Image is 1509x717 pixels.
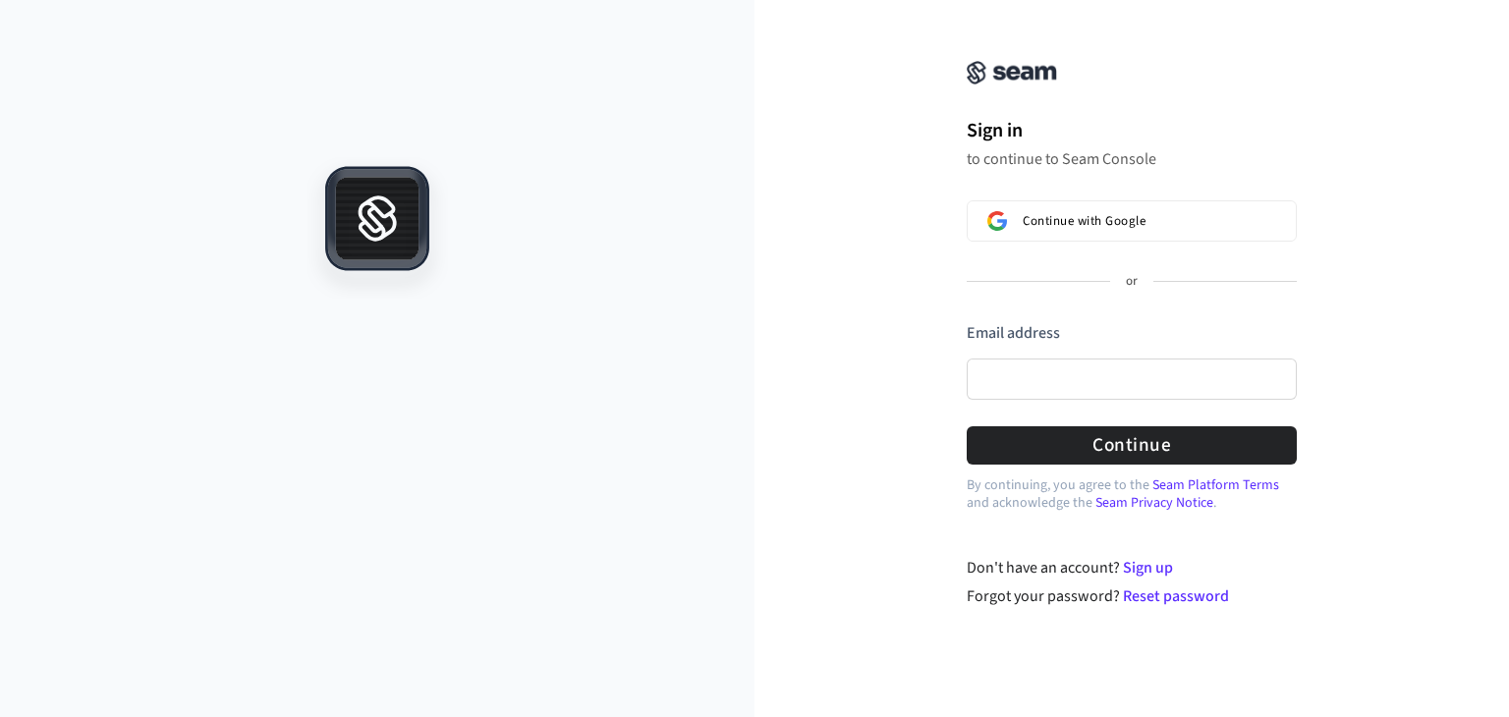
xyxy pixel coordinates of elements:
[1123,585,1229,607] a: Reset password
[987,211,1007,231] img: Sign in with Google
[1152,475,1279,495] a: Seam Platform Terms
[967,426,1297,465] button: Continue
[1123,557,1173,579] a: Sign up
[967,116,1297,145] h1: Sign in
[967,149,1297,169] p: to continue to Seam Console
[967,584,1298,608] div: Forgot your password?
[1126,273,1138,291] p: or
[967,322,1060,344] label: Email address
[967,476,1297,512] p: By continuing, you agree to the and acknowledge the .
[1023,213,1146,229] span: Continue with Google
[967,61,1057,84] img: Seam Console
[1095,493,1213,513] a: Seam Privacy Notice
[967,556,1298,579] div: Don't have an account?
[967,200,1297,242] button: Sign in with GoogleContinue with Google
